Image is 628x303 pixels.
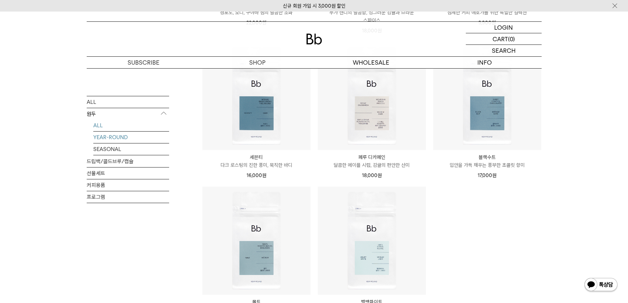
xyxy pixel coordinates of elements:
[202,187,311,295] img: 몰트
[466,22,542,33] a: LOGIN
[87,167,169,179] a: 선물세트
[318,153,426,169] a: 페루 디카페인 달콤한 메이플 시럽, 감귤의 편안한 산미
[87,179,169,191] a: 커피용품
[478,172,496,178] span: 17,000
[247,172,266,178] span: 16,000
[87,96,169,107] a: ALL
[93,131,169,143] a: YEAR-ROUND
[318,42,426,150] img: 페루 디카페인
[428,57,542,68] p: INFO
[202,42,311,150] img: 세븐티
[494,22,513,33] p: LOGIN
[87,155,169,167] a: 드립백/콜드브루/캡슐
[508,33,515,45] p: (0)
[93,119,169,131] a: ALL
[362,172,382,178] span: 18,000
[493,33,508,45] p: CART
[318,187,426,295] img: 벨벳화이트
[492,45,516,56] p: SEARCH
[87,57,200,68] a: SUBSCRIBE
[466,33,542,45] a: CART (0)
[318,161,426,169] p: 달콤한 메이플 시럽, 감귤의 편안한 산미
[93,143,169,155] a: SEASONAL
[584,277,618,293] img: 카카오톡 채널 1:1 채팅 버튼
[314,57,428,68] p: WHOLESALE
[433,153,541,161] p: 블랙수트
[262,172,266,178] span: 원
[283,3,345,9] a: 신규 회원 가입 시 3,000원 할인
[202,153,311,161] p: 세븐티
[492,172,496,178] span: 원
[87,108,169,120] p: 원두
[306,34,322,45] img: 로고
[433,42,541,150] img: 블랙수트
[433,161,541,169] p: 입안을 가득 채우는 풍부한 초콜릿 향미
[377,172,382,178] span: 원
[202,161,311,169] p: 다크 로스팅의 진한 풍미, 묵직한 바디
[202,153,311,169] a: 세븐티 다크 로스팅의 진한 풍미, 묵직한 바디
[87,191,169,202] a: 프로그램
[433,153,541,169] a: 블랙수트 입안을 가득 채우는 풍부한 초콜릿 향미
[318,153,426,161] p: 페루 디카페인
[200,57,314,68] a: SHOP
